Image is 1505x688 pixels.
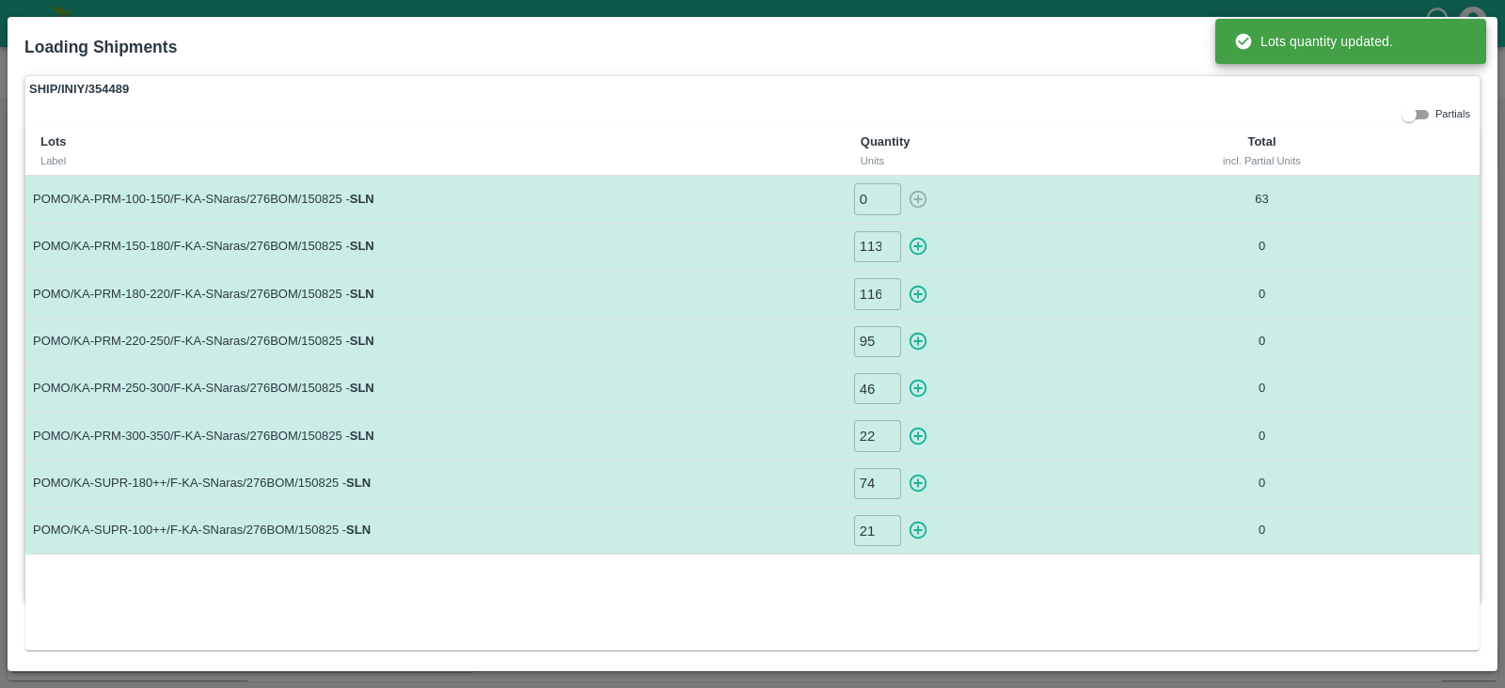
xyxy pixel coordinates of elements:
strong: SLN [346,476,371,490]
p: 0 [1142,428,1382,446]
div: incl. Partial Units [1149,152,1374,169]
input: 0 [854,468,901,499]
td: POMO/KA-SUPR-180++/F-KA-SNaras/276BOM/150825 - [25,460,846,507]
p: 0 [1142,286,1382,304]
p: 0 [1142,333,1382,351]
td: POMO/KA-PRM-180-220/F-KA-SNaras/276BOM/150825 - [25,271,846,318]
input: 0 [854,183,901,214]
p: 0 [1142,522,1382,539]
input: 0 [854,515,901,546]
b: Lots [40,134,66,149]
td: POMO/KA-PRM-100-150/F-KA-SNaras/276BOM/150825 - [25,176,846,223]
strong: SLN [350,239,374,253]
div: Units [861,152,1119,169]
td: POMO/KA-PRM-150-180/F-KA-SNaras/276BOM/150825 - [25,223,846,270]
input: 0 [854,420,901,451]
td: POMO/KA-PRM-220-250/F-KA-SNaras/276BOM/150825 - [25,318,846,365]
strong: SLN [350,334,374,348]
input: 0 [854,373,901,404]
input: 0 [854,278,901,309]
p: 0 [1142,238,1382,256]
td: POMO/KA-SUPR-100++/F-KA-SNaras/276BOM/150825 - [25,507,846,554]
strong: SLN [350,429,374,443]
strong: SHIP/INIY/354489 [29,80,129,99]
strong: SLN [350,381,374,395]
td: POMO/KA-PRM-300-350/F-KA-SNaras/276BOM/150825 - [25,413,846,460]
div: Lots quantity updated. [1234,24,1393,58]
p: 0 [1142,380,1382,398]
strong: SLN [350,192,374,206]
div: Label [40,152,831,169]
strong: SLN [350,287,374,301]
b: Total [1247,134,1275,149]
input: 0 [854,231,901,262]
b: Loading Shipments [24,38,177,56]
input: 0 [854,326,901,357]
td: POMO/KA-PRM-250-300/F-KA-SNaras/276BOM/150825 - [25,365,846,412]
strong: SLN [346,523,371,537]
b: Quantity [861,134,911,149]
p: 63 [1142,191,1382,209]
div: Partials [1398,103,1470,126]
p: 0 [1142,475,1382,493]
